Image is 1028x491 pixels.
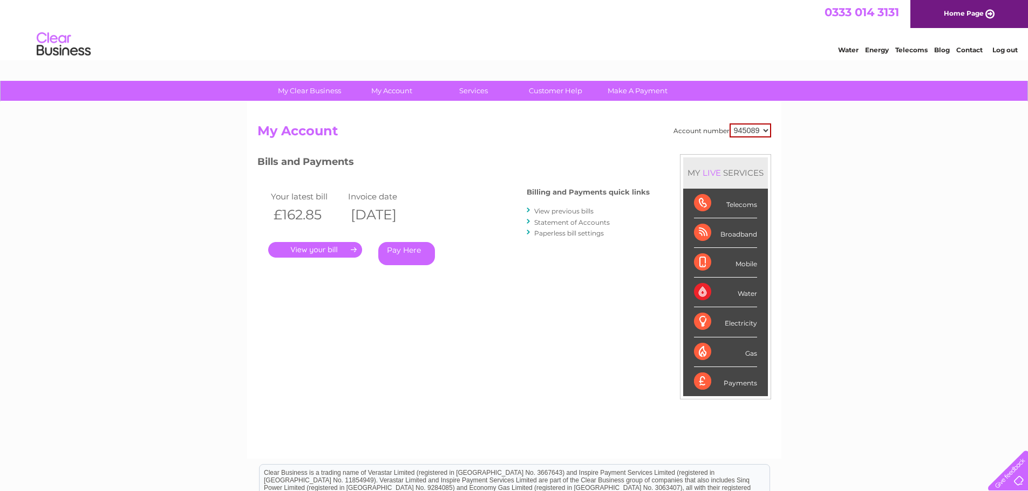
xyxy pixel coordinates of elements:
[268,204,346,226] th: £162.85
[593,81,682,101] a: Make A Payment
[345,204,423,226] th: [DATE]
[694,367,757,396] div: Payments
[673,123,771,137] div: Account number
[378,242,435,265] a: Pay Here
[429,81,518,101] a: Services
[268,189,346,204] td: Your latest bill
[694,218,757,248] div: Broadband
[865,46,889,54] a: Energy
[700,168,723,178] div: LIVE
[694,189,757,218] div: Telecoms
[511,81,600,101] a: Customer Help
[956,46,983,54] a: Contact
[694,248,757,278] div: Mobile
[257,154,650,173] h3: Bills and Payments
[534,229,604,237] a: Paperless bill settings
[265,81,354,101] a: My Clear Business
[992,46,1018,54] a: Log out
[347,81,436,101] a: My Account
[534,207,594,215] a: View previous bills
[934,46,950,54] a: Blog
[694,337,757,367] div: Gas
[257,123,771,144] h2: My Account
[838,46,859,54] a: Water
[534,218,610,226] a: Statement of Accounts
[345,189,423,204] td: Invoice date
[895,46,928,54] a: Telecoms
[694,278,757,307] div: Water
[683,157,768,188] div: MY SERVICES
[260,6,770,52] div: Clear Business is a trading name of Verastar Limited (registered in [GEOGRAPHIC_DATA] No. 3667643...
[694,307,757,337] div: Electricity
[36,28,91,61] img: logo.png
[825,5,899,19] a: 0333 014 3131
[268,242,362,258] a: .
[527,188,650,196] h4: Billing and Payments quick links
